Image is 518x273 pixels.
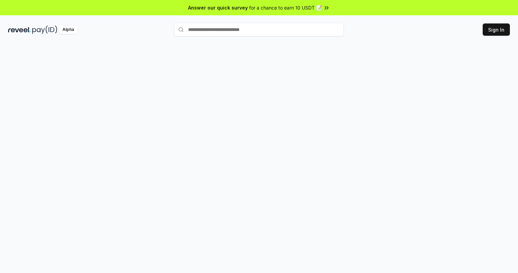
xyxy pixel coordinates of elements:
img: reveel_dark [8,25,31,34]
img: pay_id [32,25,57,34]
span: Answer our quick survey [188,4,248,11]
span: for a chance to earn 10 USDT 📝 [249,4,322,11]
button: Sign In [483,23,510,36]
div: Alpha [59,25,78,34]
